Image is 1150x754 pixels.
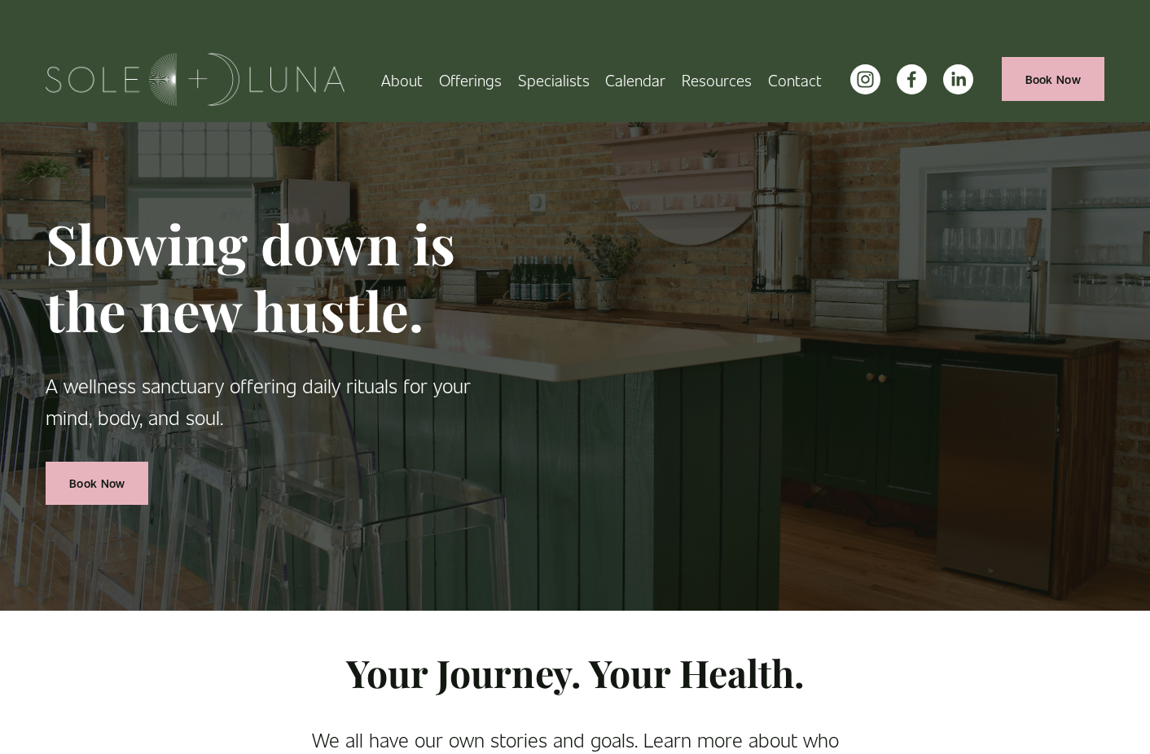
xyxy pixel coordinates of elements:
a: folder dropdown [682,65,752,94]
a: LinkedIn [943,64,973,94]
span: Offerings [439,67,502,92]
a: instagram-unauth [850,64,880,94]
a: Calendar [605,65,665,94]
strong: Your Journey. Your Health. [346,647,805,698]
a: Specialists [518,65,590,94]
p: A wellness sanctuary offering daily rituals for your mind, body, and soul. [46,370,482,433]
span: Resources [682,67,752,92]
h1: Slowing down is the new hustle. [46,210,482,344]
a: Book Now [46,462,148,505]
a: Contact [768,65,822,94]
img: Sole + Luna [46,53,345,106]
a: facebook-unauth [897,64,927,94]
a: Book Now [1002,57,1104,100]
a: About [381,65,423,94]
a: folder dropdown [439,65,502,94]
